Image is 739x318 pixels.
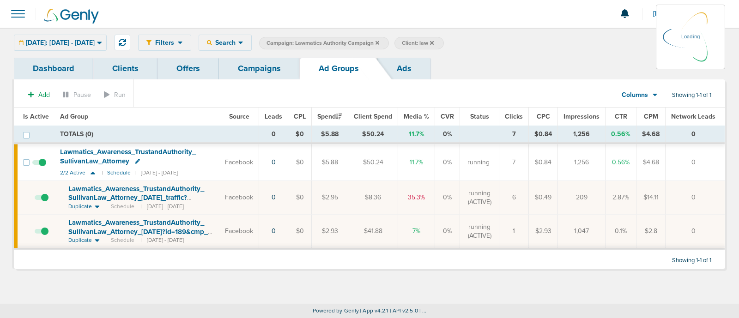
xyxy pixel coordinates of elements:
[135,169,178,176] small: | [DATE] - [DATE]
[294,113,306,120] span: CPL
[636,215,666,249] td: $2.8
[441,113,454,120] span: CVR
[272,193,276,201] a: 0
[419,307,427,314] span: | ...
[68,185,204,211] span: Lawmatics_ Awareness_ TrustandAuthority_ SullivanLaw_ Attorney_ [DATE]_ traffic?id=189&cmp_ id=96...
[60,169,85,176] span: 2/2 Active
[666,181,725,215] td: 0
[348,143,398,180] td: $50.24
[141,236,184,244] small: | [DATE] - [DATE]
[272,158,276,166] a: 0
[563,113,600,120] span: Impressions
[312,181,348,215] td: $2.95
[681,31,700,42] p: Loading
[360,307,388,314] span: | App v4.2.1
[398,181,435,215] td: 35.3%
[529,143,558,180] td: $0.84
[272,227,276,235] a: 0
[229,113,249,120] span: Source
[288,181,312,215] td: $0
[348,181,398,215] td: $8.36
[267,39,379,47] span: Campaign: Lawmatics Authority Campaign
[265,113,282,120] span: Leads
[435,143,460,180] td: 0%
[157,58,219,79] a: Offers
[644,113,658,120] span: CPM
[141,203,184,210] small: | [DATE] - [DATE]
[636,181,666,215] td: $14.11
[671,113,715,120] span: Network Leads
[666,126,725,144] td: 0
[23,88,55,102] button: Add
[666,215,725,249] td: 0
[558,126,606,144] td: 1,256
[499,126,529,144] td: 7
[219,143,259,180] td: Facebook
[615,113,627,120] span: CTR
[288,143,312,180] td: $0
[60,148,196,165] span: Lawmatics_ Awareness_ TrustandAuthority_ SullivanLaw_ Attorney
[636,126,666,144] td: $4.68
[499,215,529,249] td: 1
[312,126,348,144] td: $5.88
[317,113,342,120] span: Spend
[537,113,550,120] span: CPC
[404,113,429,120] span: Media %
[107,169,131,176] small: Schedule
[68,218,208,245] span: Lawmatics_ Awareness_ TrustandAuthority_ SullivanLaw_ Attorney_ [DATE]?id=189&cmp_ id=9658092
[348,126,398,144] td: $50.24
[312,215,348,249] td: $2.93
[348,215,398,249] td: $41.88
[398,126,435,144] td: 11.7%
[606,215,636,249] td: 0.1%
[398,215,435,249] td: 7%
[38,91,50,99] span: Add
[606,143,636,180] td: 0.56%
[558,215,606,249] td: 1,047
[672,91,711,99] span: Showing 1-1 of 1
[653,11,711,17] span: [PERSON_NAME]
[219,215,259,249] td: Facebook
[470,113,489,120] span: Status
[14,58,93,79] a: Dashboard
[558,181,606,215] td: 209
[435,126,460,144] td: 0%
[259,126,288,144] td: 0
[435,181,460,215] td: 0%
[68,203,92,210] span: Duplicate
[672,257,711,264] span: Showing 1-1 of 1
[55,126,259,144] td: TOTALS (0)
[378,58,430,79] a: Ads
[606,126,636,144] td: 0.56%
[219,58,300,79] a: Campaigns
[219,181,259,215] td: Facebook
[354,113,392,120] span: Client Spend
[499,181,529,215] td: 6
[529,126,558,144] td: $0.84
[312,143,348,180] td: $5.88
[288,126,312,144] td: $0
[460,215,499,249] td: running (ACTIVE)
[558,143,606,180] td: 1,256
[529,215,558,249] td: $2.93
[288,215,312,249] td: $0
[636,143,666,180] td: $4.68
[398,143,435,180] td: 11.7%
[300,58,378,79] a: Ad Groups
[102,169,103,176] small: |
[499,143,529,180] td: 7
[606,181,636,215] td: 2.87%
[505,113,523,120] span: Clicks
[467,158,490,167] span: running
[529,181,558,215] td: $0.49
[93,58,157,79] a: Clients
[68,236,92,244] span: Duplicate
[402,39,434,47] span: Client: law
[460,181,499,215] td: running (ACTIVE)
[23,113,49,120] span: Is Active
[435,215,460,249] td: 0%
[390,307,418,314] span: | API v2.5.0
[60,113,88,120] span: Ad Group
[666,143,725,180] td: 0
[44,9,99,24] img: Genly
